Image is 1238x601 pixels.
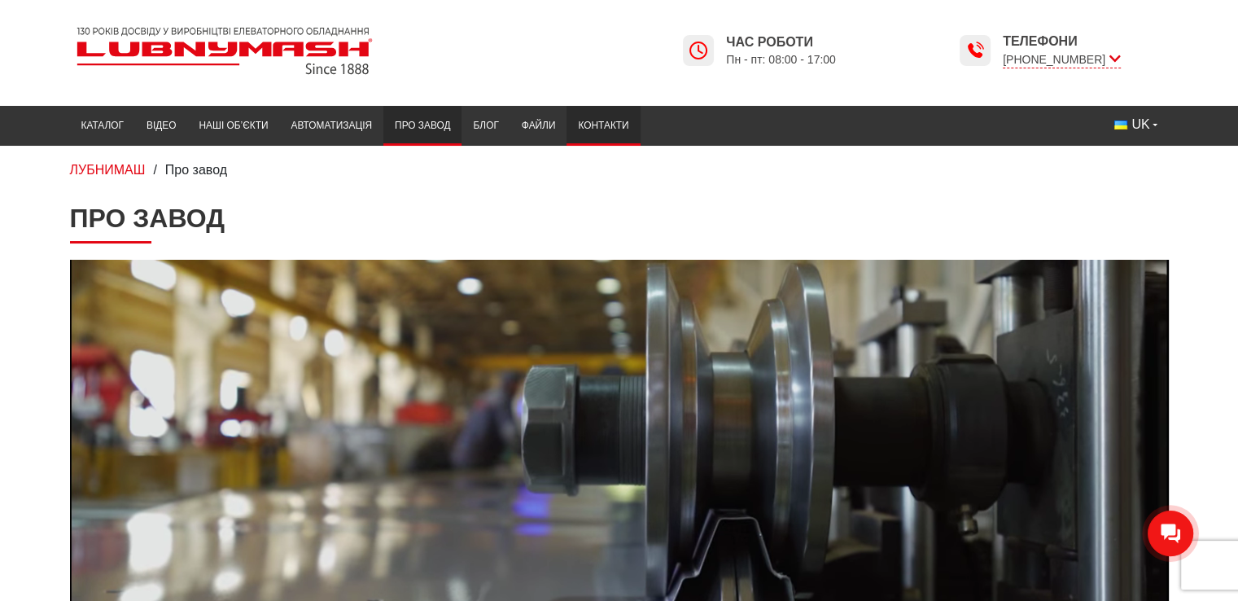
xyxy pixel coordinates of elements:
[279,110,383,142] a: Автоматизація
[1003,51,1121,68] span: [PHONE_NUMBER]
[462,110,510,142] a: Блог
[1103,110,1168,139] button: UK
[510,110,567,142] a: Файли
[153,163,156,177] span: /
[70,110,135,142] a: Каталог
[965,41,985,60] img: Lubnymash time icon
[70,163,146,177] a: ЛУБНИМАШ
[70,203,1169,243] h1: Про завод
[187,110,279,142] a: Наші об’єкти
[726,52,836,68] span: Пн - пт: 08:00 - 17:00
[70,20,379,81] img: Lubnymash
[726,33,836,51] span: Час роботи
[689,41,708,60] img: Lubnymash time icon
[1003,33,1121,50] span: Телефони
[1114,121,1127,129] img: Українська
[1131,116,1149,134] span: UK
[567,110,640,142] a: Контакти
[383,110,462,142] a: Про завод
[165,163,227,177] span: Про завод
[135,110,187,142] a: Відео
